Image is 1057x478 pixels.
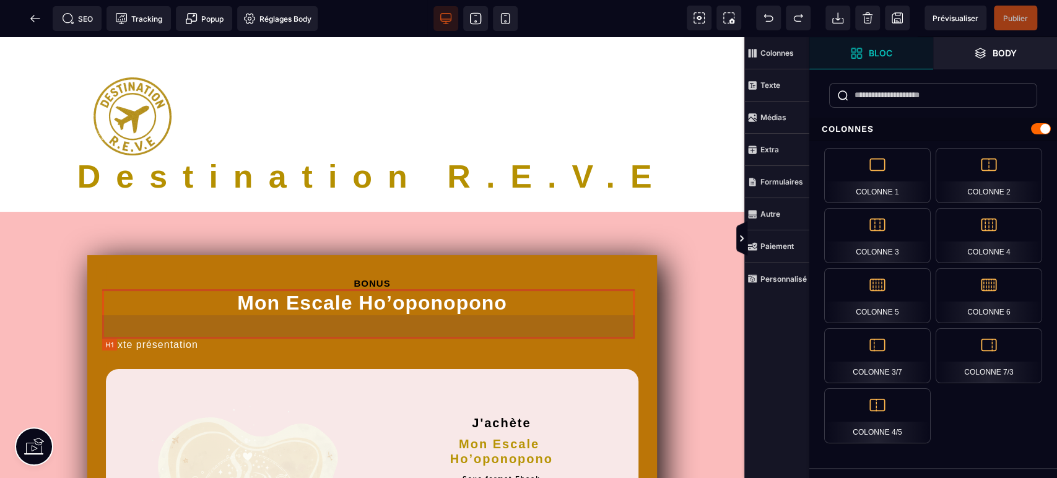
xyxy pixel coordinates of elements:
span: Popup [185,12,224,25]
span: SEO [62,12,93,25]
strong: Médias [760,113,786,122]
div: Colonne 3/7 [824,328,931,383]
span: Ouvrir les blocs [809,37,933,69]
span: Aperçu [924,6,986,30]
span: Ouvrir les calques [933,37,1057,69]
span: Importer [825,6,850,30]
strong: Formulaires [760,177,803,186]
span: Enregistrer le contenu [994,6,1037,30]
div: Colonne 2 [936,148,1042,203]
strong: Bloc [869,48,892,58]
span: Personnalisé [744,263,809,295]
span: Métadata SEO [53,6,102,31]
span: Favicon [237,6,318,31]
strong: Paiement [760,241,794,251]
div: Colonne 3 [824,208,931,263]
strong: Body [993,48,1017,58]
span: Formulaires [744,166,809,198]
span: Capture d'écran [716,6,741,30]
h1: Mon Escale Ho’oponopono [106,252,638,301]
text: Texte présentation [106,302,638,332]
img: 6bc32b15c6a1abf2dae384077174aadc_LOGOT15p.png [94,40,172,118]
h2: J'achète [386,350,617,393]
strong: Personnalisé [760,274,807,284]
strong: Extra [760,145,779,154]
div: Colonne 6 [936,268,1042,323]
strong: Colonnes [760,48,794,58]
span: Voir tablette [463,6,488,31]
span: Colonnes [744,37,809,69]
span: Publier [1003,14,1028,23]
span: Texte [744,69,809,102]
span: Rétablir [786,6,811,30]
span: Voir les composants [687,6,711,30]
span: Afficher les vues [809,220,822,258]
span: Enregistrer [885,6,910,30]
strong: Autre [760,209,780,219]
div: Colonne 4/5 [824,388,931,443]
span: Voir bureau [433,6,458,31]
span: Créer une alerte modale [176,6,232,31]
div: Colonne 1 [824,148,931,203]
span: Réglages Body [243,12,311,25]
span: Prévisualiser [933,14,978,23]
span: Défaire [756,6,781,30]
span: Autre [744,198,809,230]
div: Colonne 7/3 [936,328,1042,383]
span: Nettoyage [855,6,880,30]
span: Paiement [744,230,809,263]
strong: Texte [760,80,780,90]
span: Extra [744,134,809,166]
span: Médias [744,102,809,134]
div: Colonnes [809,118,1057,141]
div: Colonne 5 [824,268,931,323]
div: Colonne 4 [936,208,1042,263]
span: Tracking [115,12,162,25]
span: Retour [23,6,48,31]
h2: Sous format Ebook [386,435,617,452]
span: Voir mobile [493,6,518,31]
span: Code de suivi [107,6,171,31]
